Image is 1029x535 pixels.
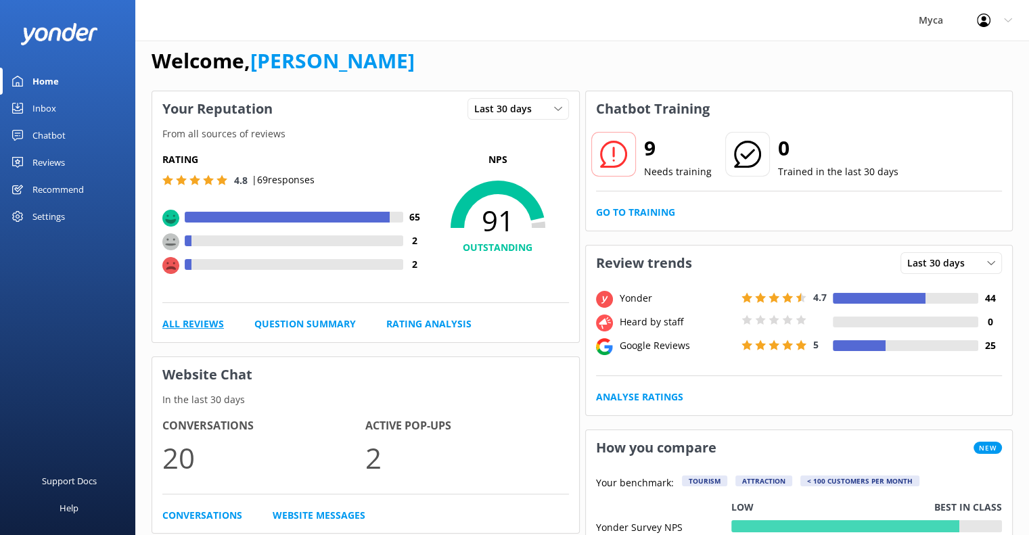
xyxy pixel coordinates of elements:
[152,392,579,407] p: In the last 30 days
[907,256,973,271] span: Last 30 days
[403,233,427,248] h4: 2
[778,164,898,179] p: Trained in the last 30 days
[586,91,720,126] h3: Chatbot Training
[32,203,65,230] div: Settings
[978,291,1002,306] h4: 44
[365,435,568,480] p: 2
[616,315,738,329] div: Heard by staff
[427,152,569,167] p: NPS
[778,132,898,164] h2: 0
[20,23,98,45] img: yonder-white-logo.png
[596,205,675,220] a: Go to Training
[32,95,56,122] div: Inbox
[596,390,683,404] a: Analyse Ratings
[403,210,427,225] h4: 65
[32,149,65,176] div: Reviews
[254,317,356,331] a: Question Summary
[162,508,242,523] a: Conversations
[427,240,569,255] h4: OUTSTANDING
[152,45,415,77] h1: Welcome,
[152,126,579,141] p: From all sources of reviews
[934,500,1002,515] p: Best in class
[813,291,827,304] span: 4.7
[474,101,540,116] span: Last 30 days
[800,475,919,486] div: < 100 customers per month
[162,435,365,480] p: 20
[586,246,702,281] h3: Review trends
[252,172,315,187] p: | 69 responses
[162,417,365,435] h4: Conversations
[735,475,792,486] div: Attraction
[386,317,472,331] a: Rating Analysis
[365,417,568,435] h4: Active Pop-ups
[403,257,427,272] h4: 2
[273,508,365,523] a: Website Messages
[152,91,283,126] h3: Your Reputation
[616,338,738,353] div: Google Reviews
[682,475,727,486] div: Tourism
[978,338,1002,353] h4: 25
[596,520,731,532] div: Yonder Survey NPS
[32,176,84,203] div: Recommend
[813,338,819,351] span: 5
[644,164,712,179] p: Needs training
[152,357,579,392] h3: Website Chat
[978,315,1002,329] h4: 0
[60,494,78,521] div: Help
[234,174,248,187] span: 4.8
[42,467,97,494] div: Support Docs
[596,475,674,492] p: Your benchmark:
[644,132,712,164] h2: 9
[32,68,59,95] div: Home
[250,47,415,74] a: [PERSON_NAME]
[32,122,66,149] div: Chatbot
[162,317,224,331] a: All Reviews
[586,430,727,465] h3: How you compare
[731,500,754,515] p: Low
[427,204,569,237] span: 91
[974,442,1002,454] span: New
[162,152,427,167] h5: Rating
[616,291,738,306] div: Yonder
